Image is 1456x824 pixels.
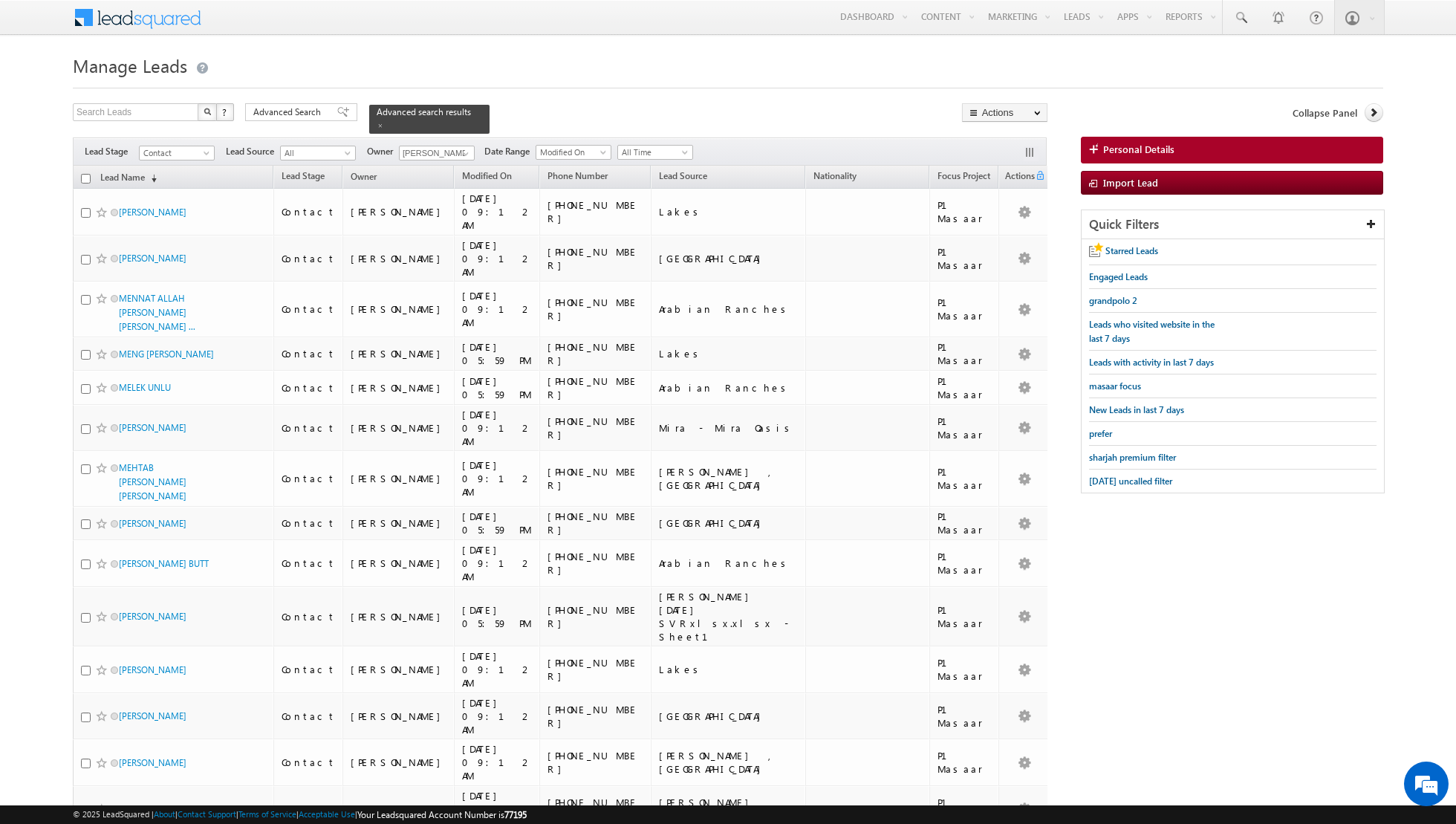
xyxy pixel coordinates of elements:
span: Import Lead [1103,176,1158,189]
span: Lead Source [659,170,707,181]
div: [PHONE_NUMBER] [547,796,644,823]
span: Advanced search results [377,106,471,117]
div: [PHONE_NUMBER] [547,340,644,367]
div: [GEOGRAPHIC_DATA] [659,516,799,530]
span: Collapse Panel [1293,106,1357,120]
a: About [154,809,175,819]
span: © 2025 LeadSquared | | | | | [73,808,527,822]
a: MELEK UNLU [119,382,171,393]
div: Lakes [659,205,799,218]
div: [PERSON_NAME] [351,802,448,816]
div: [PHONE_NUMBER] [547,415,644,441]
a: Focus Project [930,168,998,187]
div: [PERSON_NAME] [351,710,448,723]
div: P1 Masaar [937,374,992,401]
div: [PHONE_NUMBER] [547,550,644,577]
a: [PERSON_NAME] [119,664,186,675]
span: sharjah premium filter [1089,452,1176,463]
div: P1 Masaar [937,656,992,683]
span: Modified On [536,146,607,159]
div: [PERSON_NAME] [351,252,448,265]
div: [DATE] 09:12 AM [462,289,533,329]
div: [PERSON_NAME] [351,381,448,395]
div: [PERSON_NAME] , [GEOGRAPHIC_DATA] [659,749,799,776]
a: Show All Items [455,146,473,161]
a: MENNAT ALLAH [PERSON_NAME] [PERSON_NAME] ... [119,293,195,332]
div: [PERSON_NAME] , [GEOGRAPHIC_DATA] [659,465,799,492]
div: Arabian Ranches [659,302,799,316]
a: [PERSON_NAME] [119,803,186,814]
div: [PERSON_NAME] [DATE] SVRxlsx.xlsx - Sheet1 [659,590,799,643]
img: Search [204,108,211,115]
a: [PERSON_NAME] [119,207,186,218]
a: Phone Number [540,168,615,187]
span: Leads with activity in last 7 days [1089,357,1214,368]
div: [PHONE_NUMBER] [547,510,644,536]
div: [PERSON_NAME] [351,472,448,485]
div: Contact [282,610,336,623]
div: P1 Masaar [937,340,992,367]
div: P1 Masaar [937,510,992,536]
span: grandpolo 2 [1089,295,1137,306]
div: [GEOGRAPHIC_DATA] [659,252,799,265]
div: Contact [282,663,336,676]
div: [DATE] 09:12 AM [462,458,533,499]
div: P1 Masaar [937,296,992,322]
span: Lead Stage [282,170,325,181]
span: Owner [351,171,377,182]
span: New Leads in last 7 days [1089,404,1184,415]
a: Modified On [455,168,519,187]
span: Manage Leads [73,53,187,77]
a: [PERSON_NAME] [119,611,186,622]
div: Contact [282,710,336,723]
span: Modified On [462,170,512,181]
div: Arabian Ranches [659,557,799,570]
span: (sorted descending) [145,172,157,184]
input: Check all records [81,174,91,184]
a: Terms of Service [238,809,296,819]
input: Type to Search [399,146,475,160]
div: [DATE] 05:59 PM [462,603,533,630]
a: Acceptable Use [299,809,355,819]
div: Contact [282,302,336,316]
span: Advanced Search [253,106,325,119]
div: P1 Masaar [937,465,992,492]
span: Lead Source [226,145,280,158]
div: [PERSON_NAME] , [GEOGRAPHIC_DATA] [659,796,799,823]
div: Contact [282,802,336,816]
span: prefer [1089,428,1112,439]
div: [DATE] 09:12 AM [462,192,533,232]
div: P1 Masaar [937,198,992,225]
div: [DATE] 09:12 AM [462,408,533,448]
span: Personal Details [1103,143,1174,156]
div: [DATE] 09:12 AM [462,543,533,583]
div: P1 Masaar [937,245,992,272]
div: Quick Filters [1082,210,1384,239]
div: [PHONE_NUMBER] [547,603,644,630]
div: P1 Masaar [937,796,992,823]
div: [DATE] 05:59 PM [462,510,533,536]
a: Modified On [536,145,611,160]
span: Contact [140,146,210,160]
span: Leads who visited website in the last 7 days [1089,319,1215,344]
div: [PHONE_NUMBER] [547,374,644,401]
div: Contact [282,421,336,435]
div: [PHONE_NUMBER] [547,465,644,492]
div: Contact [282,381,336,395]
span: All [281,146,351,160]
a: [PERSON_NAME] [119,710,186,721]
div: [PERSON_NAME] [351,347,448,360]
div: [PERSON_NAME] [351,610,448,623]
div: [DATE] 09:12 AM [462,649,533,690]
div: [DATE] 05:59 PM [462,374,533,401]
a: [PERSON_NAME] [119,757,186,768]
div: [DATE] 09:12 AM [462,696,533,736]
button: Actions [962,103,1047,122]
span: ? [222,106,229,118]
a: [PERSON_NAME] [119,253,186,264]
div: [GEOGRAPHIC_DATA] [659,710,799,723]
div: P1 Masaar [937,603,992,630]
div: Contact [282,557,336,570]
a: MENG [PERSON_NAME] [119,348,214,360]
span: Focus Project [937,170,990,181]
